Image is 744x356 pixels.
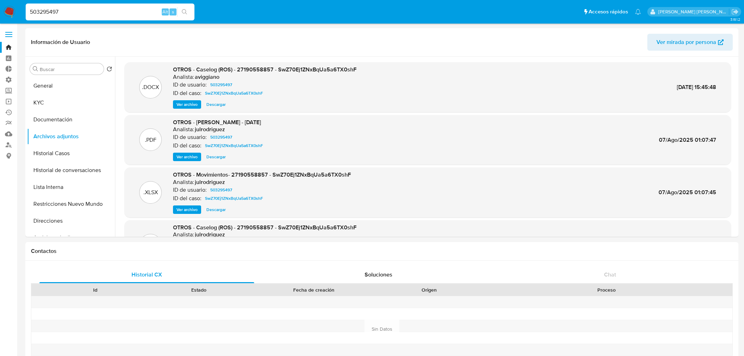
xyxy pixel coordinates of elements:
span: Historial CX [132,271,162,279]
button: Volver al orden por defecto [107,66,112,74]
button: Restricciones Nuevo Mundo [27,196,115,212]
button: Ver archivo [173,205,201,214]
button: Descargar [203,153,229,161]
span: Ver archivo [177,206,198,213]
span: 07/Ago/2025 01:07:45 [659,188,716,196]
button: Anticipos de dinero [27,229,115,246]
button: search-icon [177,7,192,17]
p: Analista: [173,179,194,186]
button: Lista Interna [27,179,115,196]
button: Ver archivo [173,100,201,109]
span: SwZ70Ej1ZNxBqUa5a6TX0shF [205,141,263,150]
span: 503295497 [210,133,232,141]
a: Notificaciones [635,9,641,15]
span: Descargar [206,206,226,213]
p: Analista: [173,74,194,81]
button: Descargar [203,100,229,109]
input: Buscar usuario o caso... [26,7,194,17]
span: [DATE] 15:45:48 [677,83,716,91]
span: 503295497 [210,186,232,194]
p: ID de usuario: [173,186,207,193]
p: ID de usuario: [173,81,207,88]
h6: julrodriguez [195,231,225,238]
span: SwZ70Ej1ZNxBqUa5a6TX0shF [205,89,263,97]
a: SwZ70Ej1ZNxBqUa5a6TX0shF [202,89,266,97]
h6: aviggiano [195,74,219,81]
div: Proceso [486,286,727,293]
span: Accesos rápidos [589,8,628,15]
span: SwZ70Ej1ZNxBqUa5a6TX0shF [205,194,263,203]
span: Soluciones [365,271,392,279]
div: Fecha de creación [255,286,372,293]
span: s [172,8,174,15]
p: ID del caso: [173,90,201,97]
button: Ver archivo [173,153,201,161]
h1: Contactos [31,248,733,255]
span: Chat [604,271,616,279]
p: .PDF [145,136,156,144]
p: .DOCX [142,83,159,91]
p: .XLSX [143,189,158,196]
input: Buscar [40,66,101,72]
a: SwZ70Ej1ZNxBqUa5a6TX0shF [202,141,266,150]
button: Documentación [27,111,115,128]
span: Ver mirada por persona [656,34,716,51]
span: OTROS - Movimientos- 27190558857 - SwZ70Ej1ZNxBqUa5a6TX0shF [173,171,351,179]
span: OTROS - [PERSON_NAME] - [DATE] [173,118,261,126]
h6: julrodriguez [195,179,225,186]
div: Id [49,286,142,293]
button: Ver mirada por persona [647,34,733,51]
p: ID de usuario: [173,134,207,141]
span: OTROS - Caselog (ROS) - 27190558857 - SwZ70Ej1ZNxBqUa5a6TX0shF [173,223,357,231]
p: ID del caso: [173,142,201,149]
button: General [27,77,115,94]
a: Salir [731,8,739,15]
span: Descargar [206,153,226,160]
a: 503295497 [207,81,235,89]
div: Origen [382,286,476,293]
span: Alt [162,8,168,15]
p: ID del caso: [173,195,201,202]
button: Descargar [203,205,229,214]
button: KYC [27,94,115,111]
span: Descargar [206,101,226,108]
a: SwZ70Ej1ZNxBqUa5a6TX0shF [202,194,266,203]
h6: julrodriguez [195,126,225,133]
button: Buscar [33,66,38,72]
button: Historial Casos [27,145,115,162]
a: 503295497 [207,186,235,194]
button: Historial de conversaciones [27,162,115,179]
p: roberto.munoz@mercadolibre.com [658,8,729,15]
p: Analista: [173,231,194,238]
span: Ver archivo [177,101,198,108]
span: OTROS - Caselog (ROS) - 27190558857 - SwZ70Ej1ZNxBqUa5a6TX0shF [173,65,357,74]
span: Ver archivo [177,153,198,160]
button: Direcciones [27,212,115,229]
p: Analista: [173,126,194,133]
h1: Información de Usuario [31,39,90,46]
span: 503295497 [210,81,232,89]
div: Estado [152,286,245,293]
span: 07/Ago/2025 01:07:47 [659,136,716,144]
a: 503295497 [207,133,235,141]
button: Archivos adjuntos [27,128,115,145]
